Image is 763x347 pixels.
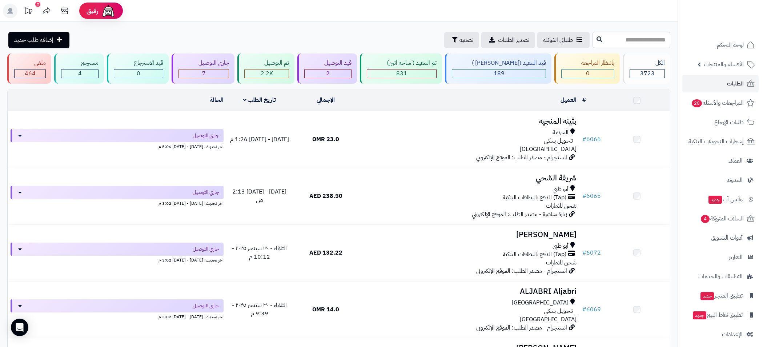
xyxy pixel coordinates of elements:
span: لوحة التحكم [717,40,744,50]
a: #6066 [582,135,601,144]
span: 132.22 AED [309,248,342,257]
span: جاري التوصيل [193,302,219,310]
span: انستجرام - مصدر الطلب: الموقع الإلكتروني [476,323,567,332]
span: الثلاثاء - ٣٠ سبتمبر ٢٠٢٥ - 9:39 م [232,301,287,318]
span: الإعدادات [722,329,743,339]
span: 0 [586,69,590,78]
span: 0 [137,69,140,78]
span: [GEOGRAPHIC_DATA] [520,315,577,324]
a: قيد التوصيل 2 [296,53,358,84]
a: بانتظار المراجعة 0 [553,53,621,84]
a: قيد الاسترجاع 0 [105,53,170,84]
span: إضافة طلب جديد [14,36,53,44]
div: جاري التوصيل [178,59,229,67]
span: التقارير [729,252,743,262]
div: 0 [114,69,163,78]
span: أبو ظبي [553,242,569,250]
span: الأقسام والمنتجات [704,59,744,69]
a: تطبيق المتجرجديد [682,287,759,304]
h3: [PERSON_NAME] [362,231,577,239]
span: [DATE] - [DATE] 2:13 ص [232,187,286,204]
div: 2 [305,69,351,78]
span: السلات المتروكة [700,214,744,224]
span: 14.0 OMR [312,305,339,314]
span: جديد [700,292,714,300]
span: طلباتي المُوكلة [543,36,573,44]
a: المدونة [682,171,759,189]
a: قيد التنفيذ ([PERSON_NAME] ) 189 [443,53,553,84]
span: 464 [25,69,36,78]
span: تطبيق المتجر [700,291,743,301]
span: زيارة مباشرة - مصدر الطلب: الموقع الإلكتروني [472,210,567,219]
span: تـحـويـل بـنـكـي [544,137,573,145]
a: التطبيقات والخدمات [682,268,759,285]
div: 7 [179,69,229,78]
span: 831 [396,69,407,78]
span: جاري التوصيل [193,246,219,253]
div: 831 [367,69,436,78]
span: # [582,248,586,257]
div: بانتظار المراجعة [561,59,614,67]
a: تصدير الطلبات [481,32,535,48]
h3: ALJABRI Aljabri [362,287,577,296]
span: رفيق [87,7,98,15]
img: logo-2.png [714,19,756,34]
div: 189 [452,69,546,78]
span: 3723 [640,69,655,78]
div: Open Intercom Messenger [11,319,28,336]
span: 7 [202,69,206,78]
a: العميل [561,96,577,104]
button: تصفية [444,32,479,48]
span: 2 [326,69,330,78]
a: مسترجع 4 [53,53,105,84]
span: أدوات التسويق [711,233,743,243]
div: ملغي [14,59,46,67]
span: الطلبات [727,79,744,89]
div: قيد الاسترجاع [114,59,163,67]
span: تصدير الطلبات [498,36,529,44]
a: طلبات الإرجاع [682,113,759,131]
div: مسترجع [61,59,99,67]
a: الكل3723 [621,53,672,84]
a: تطبيق نقاط البيعجديد [682,306,759,324]
a: طلباتي المُوكلة [537,32,590,48]
span: جديد [708,196,722,204]
a: # [582,96,586,104]
span: تـحـويـل بـنـكـي [544,307,573,315]
span: وآتس آب [708,194,743,204]
div: 4 [61,69,98,78]
a: #6065 [582,192,601,200]
span: [GEOGRAPHIC_DATA] [512,299,569,307]
a: السلات المتروكة4 [682,210,759,227]
span: تطبيق نقاط البيع [692,310,743,320]
span: شحن للامارات [546,202,577,210]
span: # [582,192,586,200]
div: تم التوصيل [244,59,289,67]
div: 464 [15,69,45,78]
span: (Tap) الدفع بالبطاقات البنكية [503,194,566,202]
span: أبو ظبي [553,185,569,194]
span: 238.50 AED [309,192,342,200]
h3: شريفة الشحي [362,174,577,182]
span: الثلاثاء - ٣٠ سبتمبر ٢٠٢٥ - 10:12 م [232,244,287,261]
a: الإعدادات [682,326,759,343]
span: (Tap) الدفع بالبطاقات البنكية [503,250,566,259]
a: الإجمالي [317,96,335,104]
div: 2 [35,2,40,7]
a: إشعارات التحويلات البنكية [682,133,759,150]
a: تم التوصيل 2.2K [236,53,296,84]
span: المراجعات والأسئلة [691,98,744,108]
span: طلبات الإرجاع [714,117,744,127]
span: جاري التوصيل [193,132,219,139]
span: # [582,135,586,144]
a: المراجعات والأسئلة20 [682,94,759,112]
a: #6072 [582,248,601,257]
div: قيد التنفيذ ([PERSON_NAME] ) [452,59,546,67]
img: ai-face.png [101,4,116,18]
span: إشعارات التحويلات البنكية [688,136,744,147]
span: 20 [692,99,702,107]
div: اخر تحديث: [DATE] - [DATE] 3:02 م [11,199,224,207]
div: الكل [630,59,665,67]
div: اخر تحديث: [DATE] - [DATE] 3:02 م [11,312,224,320]
span: 2.2K [261,69,273,78]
